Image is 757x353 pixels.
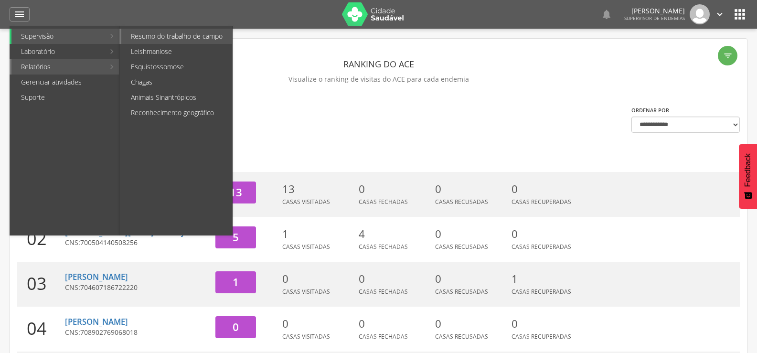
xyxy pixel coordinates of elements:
[80,283,138,292] span: 704607186722220
[282,288,330,296] span: Casas Visitadas
[17,262,65,307] div: 03
[359,226,430,242] p: 4
[121,90,232,105] a: Animais Sinantrópicos
[14,9,25,20] i: 
[512,316,583,332] p: 0
[282,271,354,287] p: 0
[435,271,507,287] p: 0
[65,283,208,292] p: CNS:
[359,271,430,287] p: 0
[233,320,239,334] span: 0
[512,182,583,197] p: 0
[435,332,488,341] span: Casas Recusadas
[512,332,571,341] span: Casas Recuperadas
[714,9,725,20] i: 
[282,243,330,251] span: Casas Visitadas
[17,307,65,352] div: 04
[233,230,239,245] span: 5
[359,332,408,341] span: Casas Fechadas
[17,73,740,86] p: Visualize o ranking de visitas do ACE para cada endemia
[512,271,583,287] p: 1
[739,144,757,209] button: Feedback - Mostrar pesquisa
[601,9,612,20] i: 
[282,182,354,197] p: 13
[11,44,105,59] a: Laboratório
[359,182,430,197] p: 0
[17,217,65,262] div: 02
[65,271,128,282] a: [PERSON_NAME]
[80,238,138,247] span: 700504140508256
[233,275,239,289] span: 1
[435,182,507,197] p: 0
[732,7,747,22] i: 
[282,198,330,206] span: Casas Visitadas
[601,4,612,24] a: 
[624,8,685,14] p: [PERSON_NAME]
[512,288,571,296] span: Casas Recuperadas
[121,105,232,120] a: Reconhecimento geográfico
[359,198,408,206] span: Casas Fechadas
[512,198,571,206] span: Casas Recuperadas
[359,243,408,251] span: Casas Fechadas
[624,15,685,21] span: Supervisor de Endemias
[65,226,192,237] a: [PERSON_NAME][DATE] dos Anjos
[435,243,488,251] span: Casas Recusadas
[435,198,488,206] span: Casas Recusadas
[10,7,30,21] a: 
[80,328,138,337] span: 708902769068018
[17,55,740,73] header: Ranking do ACE
[512,226,583,242] p: 0
[230,185,242,200] span: 13
[359,288,408,296] span: Casas Fechadas
[121,59,232,75] a: Esquistossomose
[435,316,507,332] p: 0
[359,316,430,332] p: 0
[282,332,330,341] span: Casas Visitadas
[744,153,752,187] span: Feedback
[121,29,232,44] a: Resumo do trabalho de campo
[723,51,733,61] i: 
[714,4,725,24] a: 
[11,29,105,44] a: Supervisão
[435,226,507,242] p: 0
[65,238,208,247] p: CNS:
[121,75,232,90] a: Chagas
[121,44,232,59] a: Leishmaniose
[11,90,119,105] a: Suporte
[282,316,354,332] p: 0
[11,75,119,90] a: Gerenciar atividades
[65,316,128,327] a: [PERSON_NAME]
[631,107,669,114] label: Ordenar por
[282,226,354,242] p: 1
[11,59,105,75] a: Relatórios
[435,288,488,296] span: Casas Recusadas
[512,243,571,251] span: Casas Recuperadas
[65,328,208,337] p: CNS:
